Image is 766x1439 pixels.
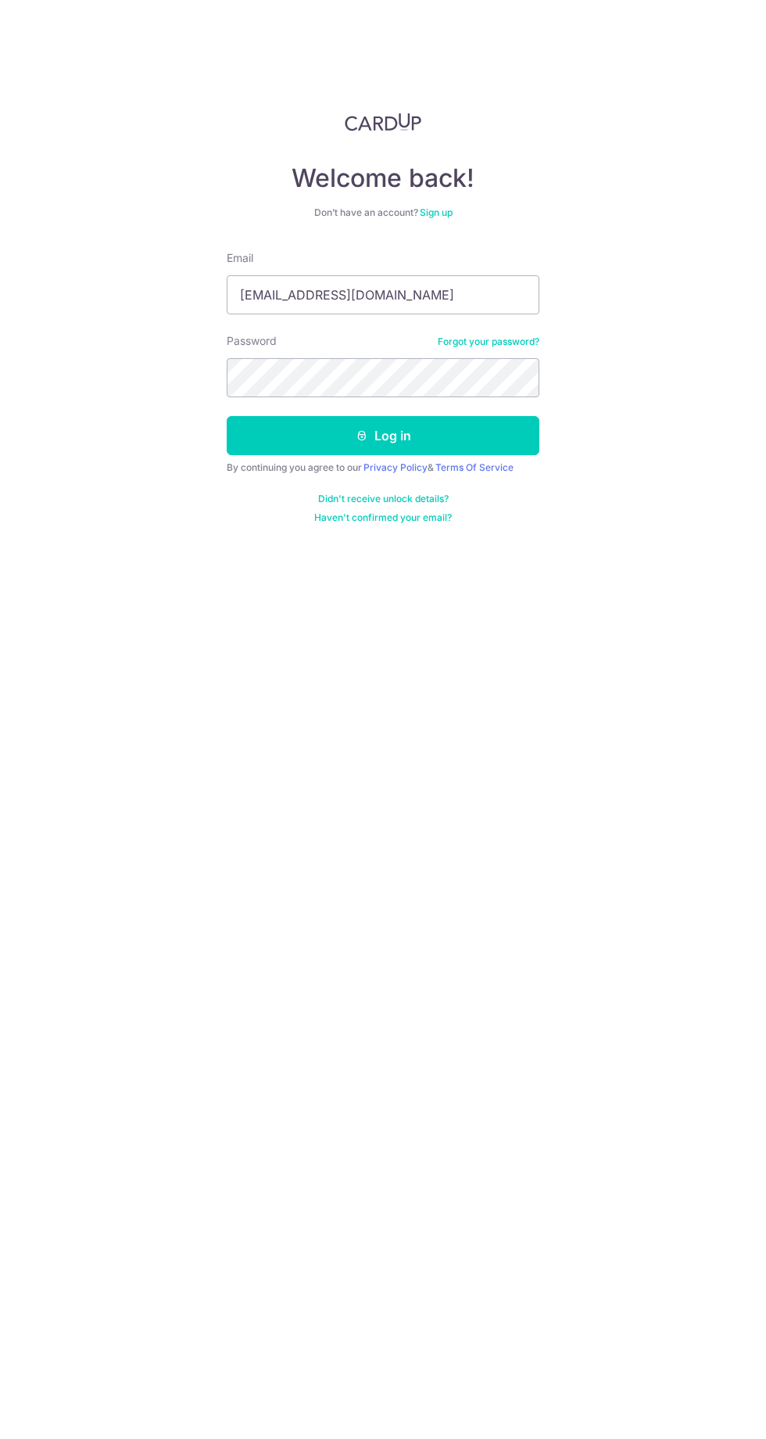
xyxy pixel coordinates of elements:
[227,461,539,474] div: By continuing you agree to our &
[227,333,277,349] label: Password
[435,461,514,473] a: Terms Of Service
[438,336,539,348] a: Forgot your password?
[227,206,539,219] div: Don’t have an account?
[227,250,253,266] label: Email
[227,163,539,194] h4: Welcome back!
[363,461,428,473] a: Privacy Policy
[314,511,452,524] a: Haven't confirmed your email?
[227,275,539,314] input: Enter your Email
[420,206,453,218] a: Sign up
[345,113,421,131] img: CardUp Logo
[227,416,539,455] button: Log in
[318,493,449,505] a: Didn't receive unlock details?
